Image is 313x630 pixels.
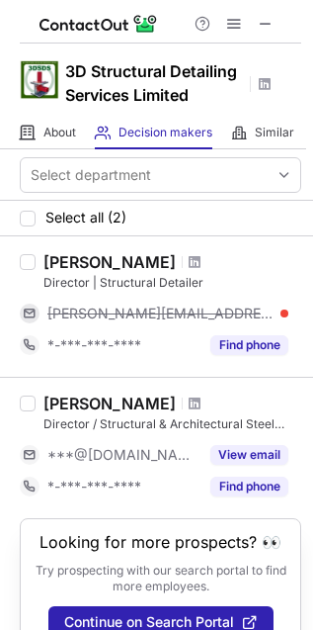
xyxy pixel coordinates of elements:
[35,563,286,594] p: Try prospecting with our search portal to find more employees.
[210,477,288,496] button: Reveal Button
[43,252,176,272] div: [PERSON_NAME]
[43,415,301,433] div: Director / Structural & Architectural Steel Detailer
[43,125,76,140] span: About
[39,12,158,36] img: ContactOut v5.3.10
[118,125,212,140] span: Decision makers
[47,446,198,464] span: ***@[DOMAIN_NAME]
[39,533,281,551] header: Looking for more prospects? 👀
[47,305,274,322] span: [PERSON_NAME][EMAIL_ADDRESS][DOMAIN_NAME]
[43,274,301,292] div: Director | Structural Detailer
[43,394,176,413] div: [PERSON_NAME]
[65,59,243,107] h1: 3D Structural Detailing Services Limited
[31,165,151,185] div: Select department
[64,614,234,630] span: Continue on Search Portal
[210,335,288,355] button: Reveal Button
[45,210,126,225] span: Select all (2)
[20,60,59,100] img: c17764869b8773bfcf08b44b8dce8ae2
[255,125,294,140] span: Similar
[210,445,288,465] button: Reveal Button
